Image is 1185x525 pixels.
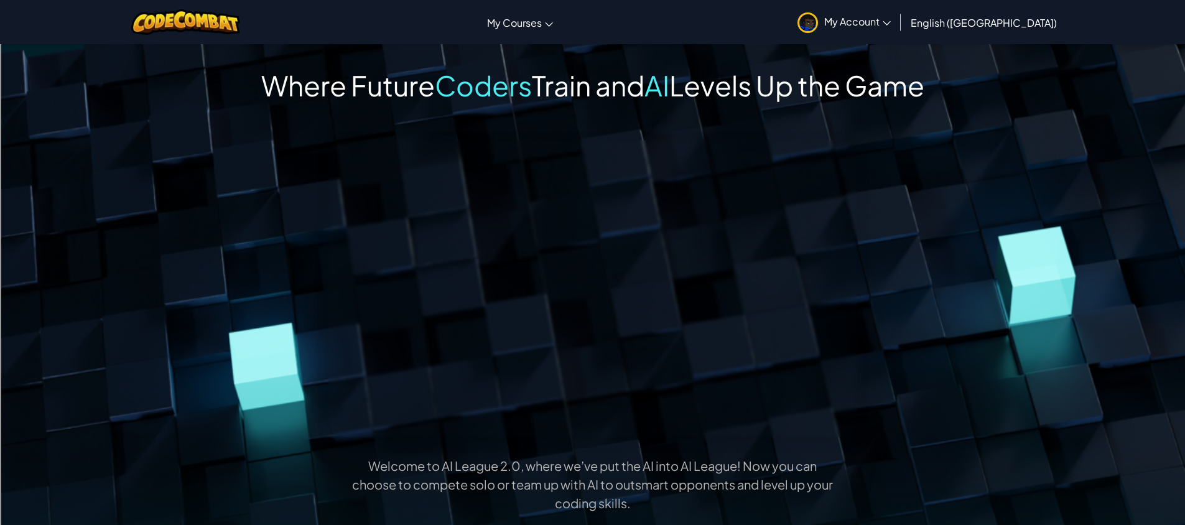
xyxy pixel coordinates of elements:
[797,12,818,33] img: avatar
[5,85,1180,96] div: Sign out
[5,29,1180,40] div: Sort A > Z
[791,2,897,42] a: My Account
[904,6,1063,39] a: English ([GEOGRAPHIC_DATA])
[5,40,1180,52] div: Sort New > Old
[911,16,1057,29] span: English ([GEOGRAPHIC_DATA])
[5,16,115,29] input: Search outlines
[824,15,891,28] span: My Account
[481,6,559,39] a: My Courses
[5,52,1180,63] div: Move To ...
[5,74,1180,85] div: Options
[5,5,260,16] div: Home
[131,9,240,35] img: CodeCombat logo
[5,63,1180,74] div: Delete
[487,16,542,29] span: My Courses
